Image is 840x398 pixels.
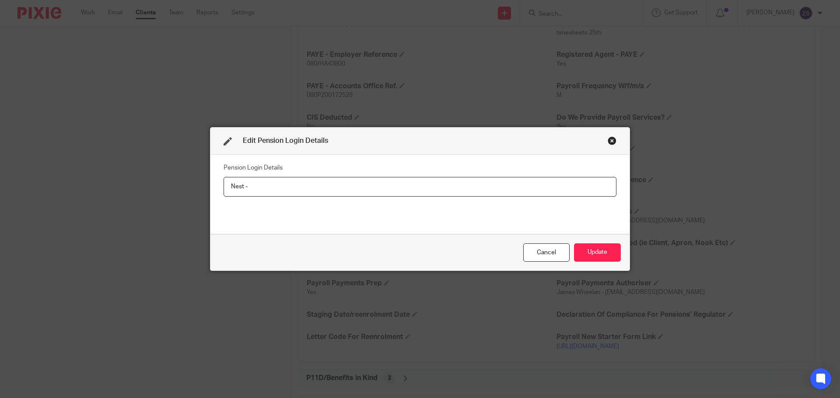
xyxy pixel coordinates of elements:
span: Edit Pension Login Details [243,137,328,144]
input: Pension Login Details [224,177,616,197]
button: Update [574,243,621,262]
label: Pension Login Details [224,163,283,172]
div: Close this dialog window [523,243,570,262]
div: Close this dialog window [608,136,616,145]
